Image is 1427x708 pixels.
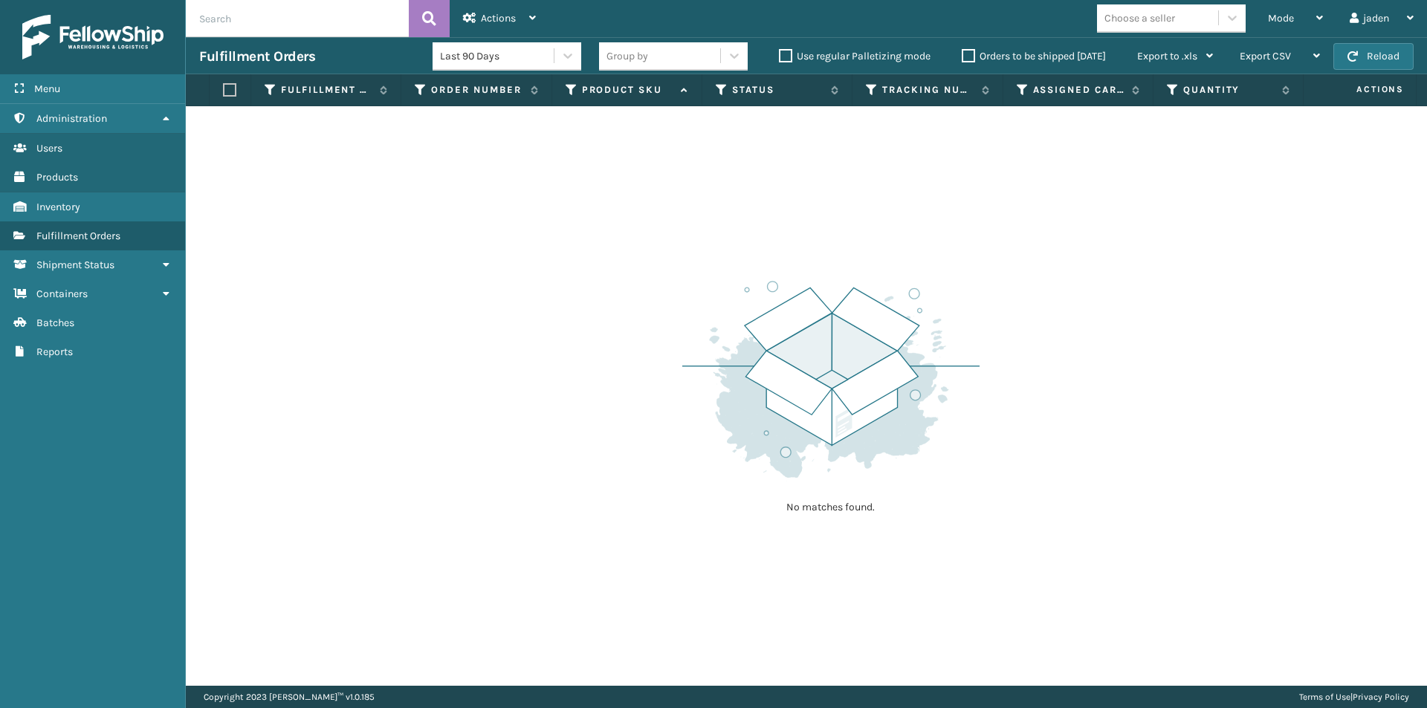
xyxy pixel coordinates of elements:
span: Export to .xls [1137,50,1197,62]
div: Choose a seller [1104,10,1175,26]
span: Shipment Status [36,259,114,271]
label: Fulfillment Order Id [281,83,372,97]
label: Assigned Carrier Service [1033,83,1125,97]
span: Menu [34,82,60,95]
label: Status [732,83,823,97]
a: Privacy Policy [1353,692,1409,702]
img: logo [22,15,164,59]
label: Tracking Number [882,83,974,97]
span: Actions [1308,77,1413,102]
div: Last 90 Days [440,48,555,64]
span: Fulfillment Orders [36,230,120,242]
span: Inventory [36,201,80,213]
span: Reports [36,345,73,358]
span: Mode [1268,12,1294,25]
h3: Fulfillment Orders [199,48,315,65]
span: Containers [36,288,88,300]
label: Use regular Palletizing mode [779,50,931,62]
span: Export CSV [1240,50,1291,62]
label: Orders to be shipped [DATE] [962,50,1106,62]
label: Quantity [1183,83,1275,97]
label: Product SKU [582,83,673,97]
div: Group by [606,48,648,64]
p: Copyright 2023 [PERSON_NAME]™ v 1.0.185 [204,686,375,708]
button: Reload [1333,43,1414,70]
span: Batches [36,316,74,329]
span: Actions [481,12,516,25]
a: Terms of Use [1299,692,1350,702]
div: | [1299,686,1409,708]
span: Users [36,142,62,155]
label: Order Number [431,83,522,97]
span: Administration [36,112,107,125]
span: Products [36,171,78,184]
